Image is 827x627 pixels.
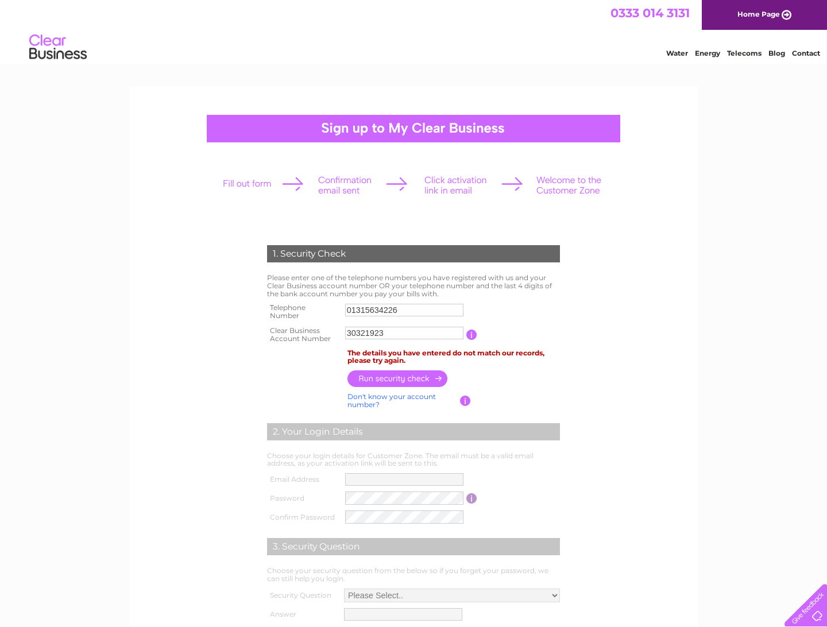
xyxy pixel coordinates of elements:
[264,271,563,300] td: Please enter one of the telephone numbers you have registered with us and your Clear Business acc...
[264,449,563,471] td: Choose your login details for Customer Zone. The email must be a valid email address, as your act...
[347,392,436,409] a: Don't know your account number?
[695,49,720,57] a: Energy
[264,508,342,527] th: Confirm Password
[264,300,342,323] th: Telephone Number
[466,493,477,504] input: Information
[666,49,688,57] a: Water
[466,330,477,340] input: Information
[610,6,690,20] a: 0333 014 3131
[267,423,560,440] div: 2. Your Login Details
[267,538,560,555] div: 3. Security Question
[768,49,785,57] a: Blog
[264,605,341,624] th: Answer
[264,323,342,346] th: Clear Business Account Number
[345,346,563,368] td: The details you have entered do not match our records, please try again.
[264,586,341,605] th: Security Question
[143,6,686,56] div: Clear Business is a trading name of Verastar Limited (registered in [GEOGRAPHIC_DATA] No. 3667643...
[727,49,762,57] a: Telecoms
[792,49,820,57] a: Contact
[460,396,471,406] input: Information
[264,470,342,489] th: Email Address
[267,245,560,262] div: 1. Security Check
[29,30,87,65] img: logo.png
[264,489,342,508] th: Password
[264,564,563,586] td: Choose your security question from the below so if you forget your password, we can still help yo...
